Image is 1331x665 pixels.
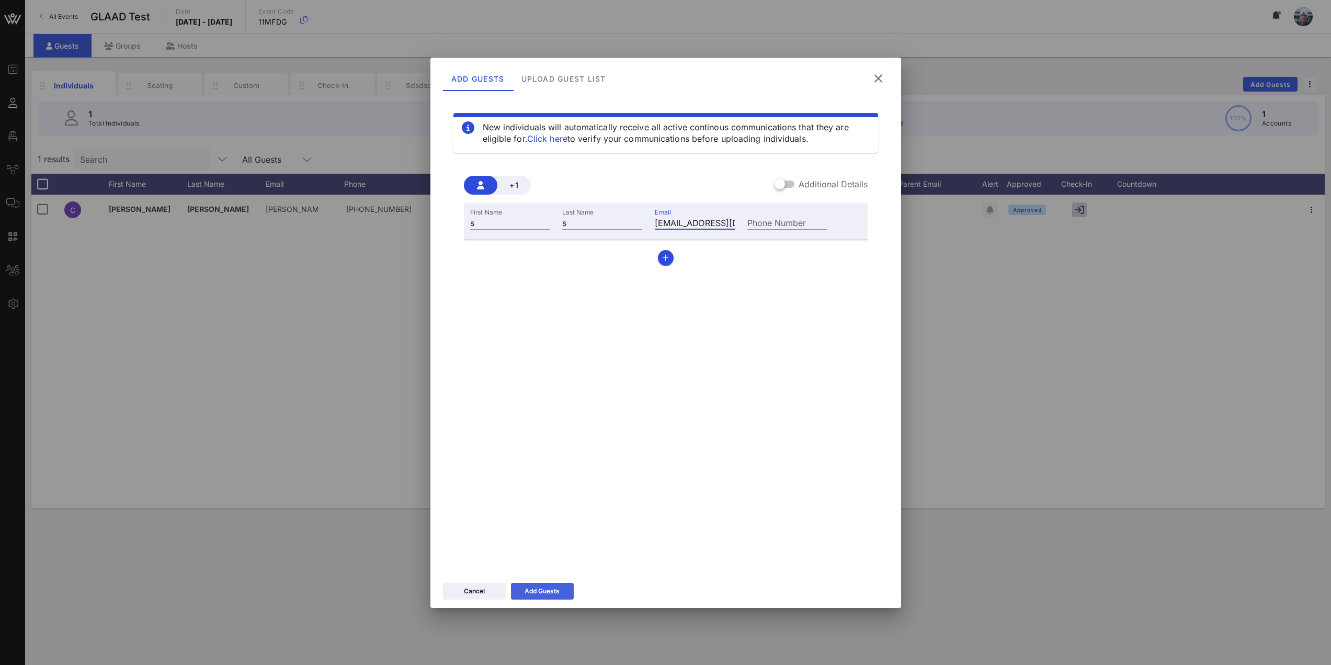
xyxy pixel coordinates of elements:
button: +1 [497,176,531,195]
span: +1 [506,181,522,189]
button: Cancel [443,583,506,600]
button: Add Guests [511,583,574,600]
div: Upload Guest List [513,66,614,91]
div: New individuals will automatically receive all active continous communications that they are elig... [483,121,870,144]
div: Add Guests [443,66,513,91]
div: Add Guests [525,586,560,596]
input: Email [655,216,735,229]
a: Click here [527,133,567,144]
div: Cancel [464,586,485,596]
label: Last Name [562,208,594,216]
label: First Name [470,208,502,216]
label: Additional Details [799,179,868,189]
label: Email [655,208,671,216]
